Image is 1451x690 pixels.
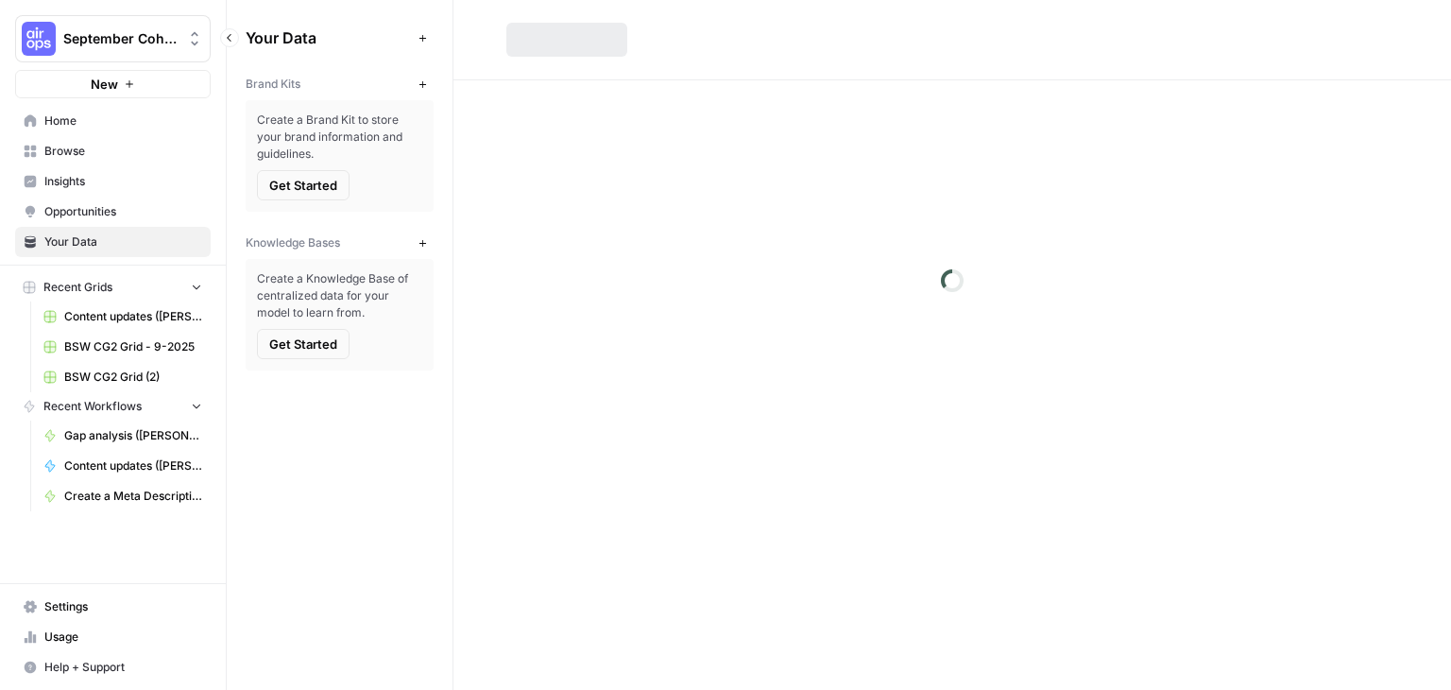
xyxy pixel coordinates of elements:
span: Create a Brand Kit to store your brand information and guidelines. [257,112,422,163]
span: Get Started [269,176,337,195]
span: Brand Kits [246,76,300,93]
button: Workspace: September Cohort [15,15,211,62]
span: Opportunities [44,203,202,220]
button: Recent Grids [15,273,211,302]
span: Recent Grids [43,279,112,296]
span: Browse [44,143,202,160]
a: Gap analysis ([PERSON_NAME]) [35,421,211,451]
button: Get Started [257,170,350,200]
a: Your Data [15,227,211,257]
span: Help + Support [44,659,202,676]
button: Get Started [257,329,350,359]
span: Content updates ([PERSON_NAME]) [64,457,202,474]
span: Your Data [44,233,202,250]
span: Usage [44,629,202,646]
span: Get Started [269,335,337,354]
a: BSW CG2 Grid - 9-2025 [35,332,211,362]
a: Opportunities [15,197,211,227]
span: Gap analysis ([PERSON_NAME]) [64,427,202,444]
a: Insights [15,166,211,197]
span: Knowledge Bases [246,234,340,251]
span: New [91,75,118,94]
a: Create a Meta Description ([PERSON_NAME]) [35,481,211,511]
span: Insights [44,173,202,190]
span: Home [44,112,202,129]
a: Content updates ([PERSON_NAME]) [35,302,211,332]
button: Recent Workflows [15,392,211,421]
a: Settings [15,592,211,622]
a: Content updates ([PERSON_NAME]) [35,451,211,481]
span: September Cohort [63,29,178,48]
span: Your Data [246,26,411,49]
a: BSW CG2 Grid (2) [35,362,211,392]
a: Home [15,106,211,136]
button: New [15,70,211,98]
img: September Cohort Logo [22,22,56,56]
span: BSW CG2 Grid (2) [64,369,202,386]
span: Recent Workflows [43,398,142,415]
a: Browse [15,136,211,166]
span: Content updates ([PERSON_NAME]) [64,308,202,325]
a: Usage [15,622,211,652]
span: BSW CG2 Grid - 9-2025 [64,338,202,355]
button: Help + Support [15,652,211,682]
span: Settings [44,598,202,615]
span: Create a Meta Description ([PERSON_NAME]) [64,488,202,505]
span: Create a Knowledge Base of centralized data for your model to learn from. [257,270,422,321]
